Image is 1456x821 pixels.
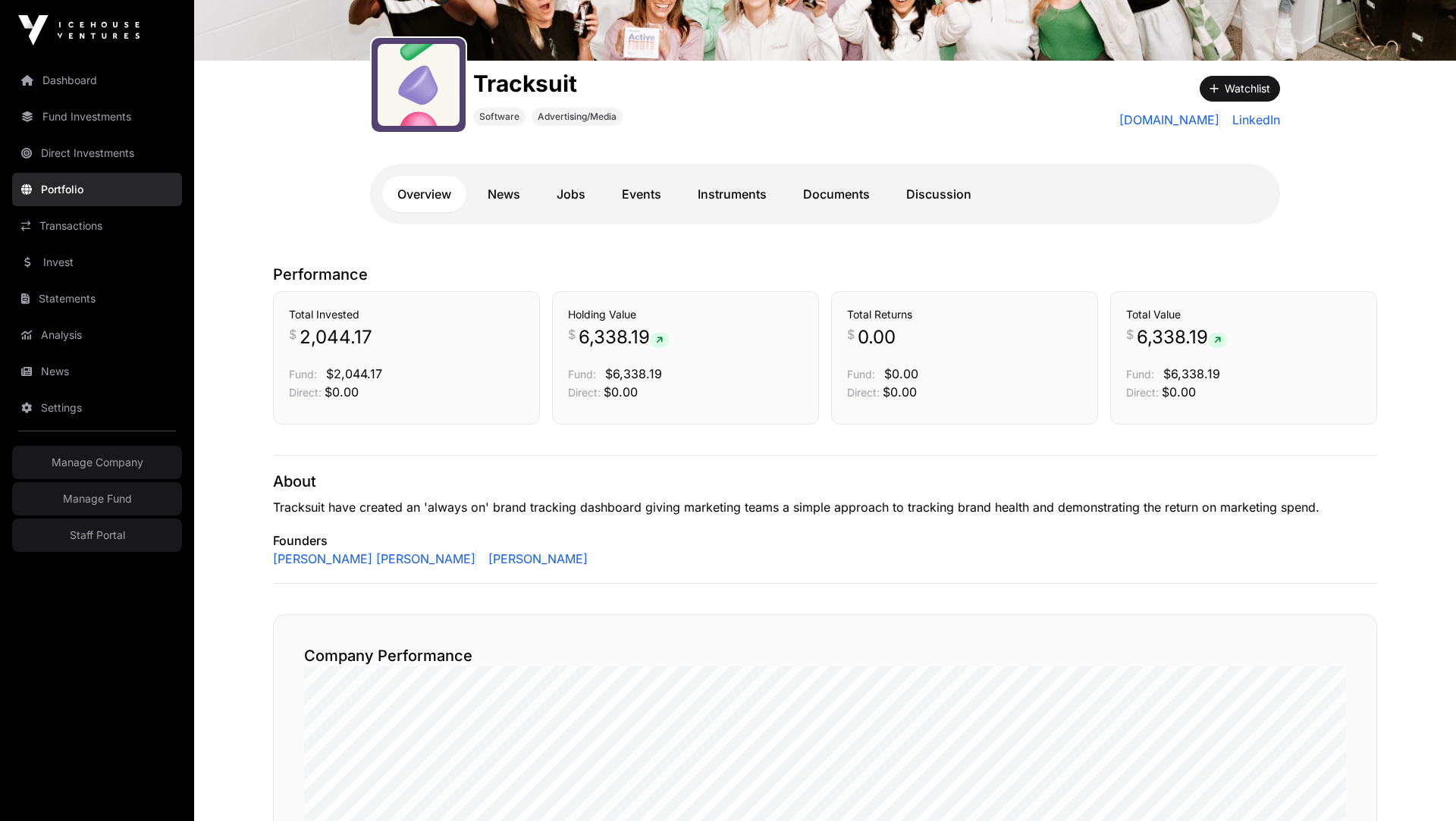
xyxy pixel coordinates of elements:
a: Fund Investments [12,100,182,133]
a: Manage Fund [12,482,182,515]
a: Events [607,176,676,212]
a: Direct Investments [12,136,182,170]
button: Watchlist [1200,76,1280,102]
a: Portfolio [12,173,182,206]
a: [PERSON_NAME] [PERSON_NAME] [273,550,476,568]
a: Dashboard [12,64,182,97]
a: News [472,176,535,212]
span: 0.00 [858,325,896,349]
span: 6,338.19 [1137,325,1227,349]
span: $0.00 [1162,384,1196,400]
a: News [12,355,182,388]
span: 6,338.19 [579,325,669,349]
a: [PERSON_NAME] [482,550,588,568]
a: Statements [12,282,182,315]
span: Direct: [847,386,880,399]
span: Software [479,111,519,123]
span: Fund: [289,368,317,381]
span: Direct: [568,386,601,399]
span: $0.00 [883,384,917,400]
a: Discussion [891,176,987,212]
p: About [273,471,1377,492]
h3: Total Invested [289,307,524,322]
span: $ [289,325,297,343]
span: $2,044.17 [326,366,382,381]
nav: Tabs [382,176,1268,212]
span: $ [1126,325,1134,343]
h3: Total Value [1126,307,1361,322]
a: Settings [12,391,182,425]
span: Fund: [568,368,596,381]
span: $0.00 [325,384,359,400]
a: Instruments [682,176,782,212]
span: Fund: [847,368,875,381]
a: Jobs [541,176,601,212]
h2: Company Performance [304,645,1346,666]
h1: Tracksuit [473,70,623,97]
a: Invest [12,246,182,279]
p: Performance [273,264,1377,285]
span: $0.00 [604,384,638,400]
h3: Total Returns [847,307,1082,322]
a: Analysis [12,318,182,352]
a: LinkedIn [1226,111,1280,129]
span: 2,044.17 [300,325,372,349]
a: [DOMAIN_NAME] [1119,111,1220,129]
span: $6,338.19 [1163,366,1220,381]
a: Overview [382,176,466,212]
a: Documents [788,176,885,212]
a: Transactions [12,209,182,243]
p: Founders [273,531,1377,550]
a: Staff Portal [12,519,182,552]
span: $ [847,325,855,343]
a: Manage Company [12,446,182,479]
span: Direct: [289,386,322,399]
img: gotracksuit_logo.jpeg [378,44,460,126]
span: $6,338.19 [605,366,662,381]
p: Tracksuit have created an 'always on' brand tracking dashboard giving marketing teams a simple ap... [273,498,1377,516]
span: Fund: [1126,368,1154,381]
span: Advertising/Media [538,111,617,123]
span: Direct: [1126,386,1159,399]
h3: Holding Value [568,307,803,322]
span: $ [568,325,576,343]
span: $0.00 [884,366,918,381]
iframe: Chat Widget [1380,748,1456,821]
img: Icehouse Ventures Logo [18,15,140,45]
